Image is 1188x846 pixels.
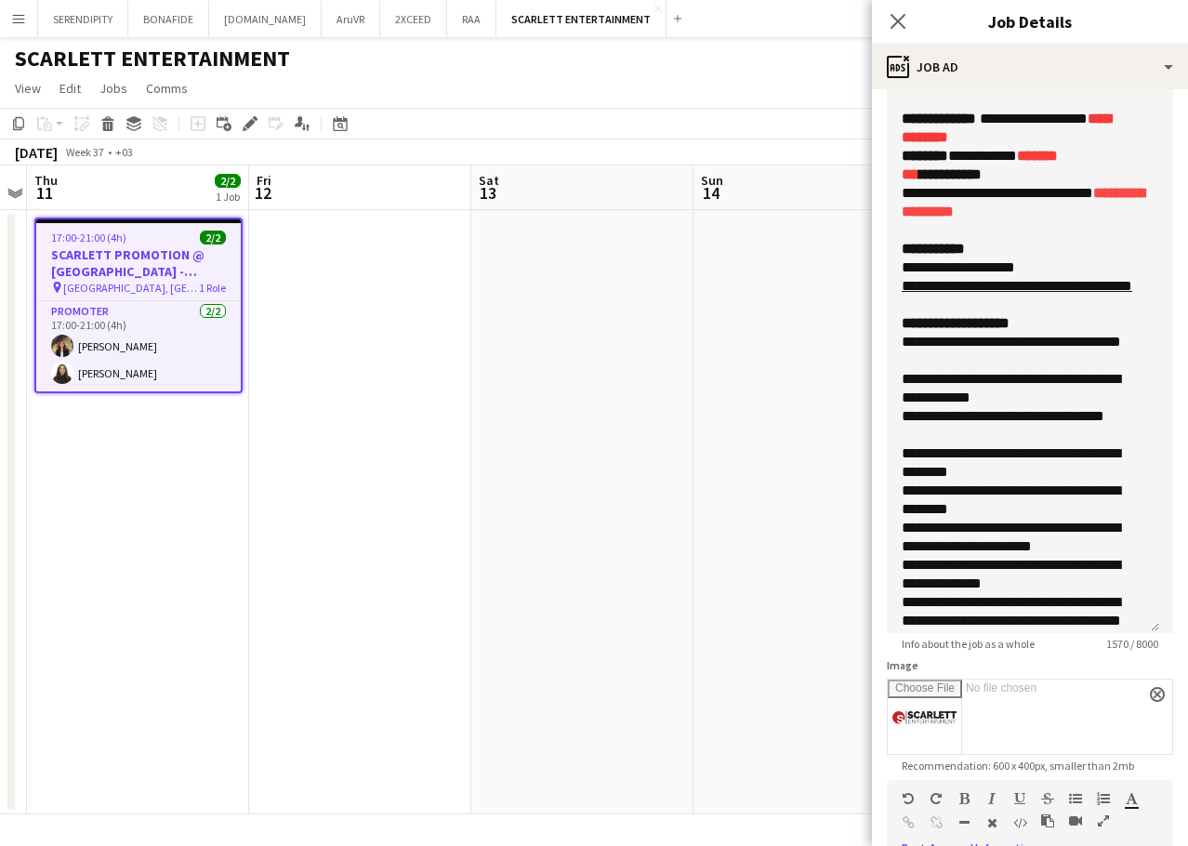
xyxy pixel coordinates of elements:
span: Sat [479,172,499,189]
span: 12 [254,182,271,204]
app-card-role: Promoter2/217:00-21:00 (4h)[PERSON_NAME][PERSON_NAME] [36,301,241,391]
button: Text Color [1125,791,1138,806]
div: +03 [115,145,133,159]
span: 1 Role [199,281,226,295]
h3: SCARLETT PROMOTION @ [GEOGRAPHIC_DATA] - [GEOGRAPHIC_DATA] [36,246,241,280]
button: RAA [447,1,496,37]
button: Strikethrough [1041,791,1054,806]
span: Jobs [99,80,127,97]
a: Jobs [92,76,135,100]
span: 1570 / 8000 [1091,637,1173,651]
span: Thu [34,172,58,189]
button: [DOMAIN_NAME] [209,1,322,37]
button: Fullscreen [1097,813,1110,828]
span: 13 [476,182,499,204]
span: 17:00-21:00 (4h) [51,231,126,245]
button: Italic [985,791,998,806]
span: 2/2 [200,231,226,245]
span: 2/2 [215,174,241,188]
span: Comms [146,80,188,97]
span: 11 [32,182,58,204]
a: View [7,76,48,100]
button: Bold [957,791,970,806]
span: Recommendation: 600 x 400px, smaller than 2mb [887,759,1149,773]
h1: SCARLETT ENTERTAINMENT [15,45,290,73]
app-job-card: 17:00-21:00 (4h)2/2SCARLETT PROMOTION @ [GEOGRAPHIC_DATA] - [GEOGRAPHIC_DATA] [GEOGRAPHIC_DATA], ... [34,218,243,393]
button: Underline [1013,791,1026,806]
button: HTML Code [1013,815,1026,830]
button: 2XCEED [380,1,447,37]
button: Ordered List [1097,791,1110,806]
button: Clear Formatting [985,815,998,830]
button: Paste as plain text [1041,813,1054,828]
button: BONAFIDE [128,1,209,37]
span: Fri [257,172,271,189]
a: Comms [139,76,195,100]
div: Job Ad [872,45,1188,89]
h3: Job Details [872,9,1188,33]
span: Week 37 [61,145,108,159]
span: [GEOGRAPHIC_DATA], [GEOGRAPHIC_DATA] [63,281,199,295]
button: SERENDIPITY [38,1,128,37]
button: Horizontal Line [957,815,970,830]
span: Edit [59,80,81,97]
span: Sun [701,172,723,189]
button: Redo [930,791,943,806]
button: Unordered List [1069,791,1082,806]
div: [DATE] [15,143,58,162]
button: SCARLETT ENTERTAINMENT [496,1,667,37]
span: Info about the job as a whole [887,637,1049,651]
button: Undo [902,791,915,806]
button: Insert video [1069,813,1082,828]
a: Edit [52,76,88,100]
span: View [15,80,41,97]
div: 1 Job [216,190,240,204]
span: 14 [698,182,723,204]
button: AruVR [322,1,380,37]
